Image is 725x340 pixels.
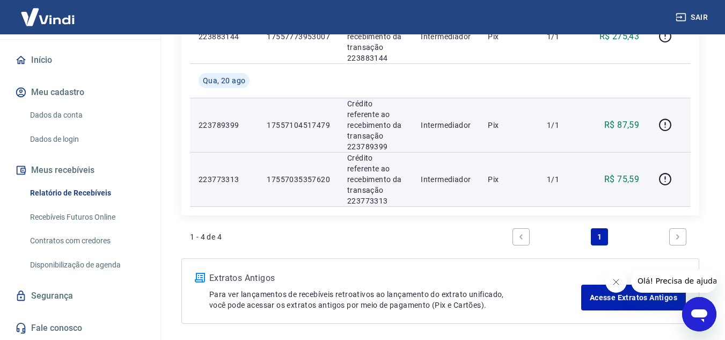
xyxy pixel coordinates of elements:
[421,120,471,131] p: Intermediador
[26,254,148,276] a: Disponibilização de agenda
[547,174,578,185] p: 1/1
[13,48,148,72] a: Início
[347,98,404,152] p: Crédito referente ao recebimento da transação 223789399
[209,289,581,310] p: Para ver lançamentos de recebíveis retroativos ao lançamento do extrato unificado, você pode aces...
[591,228,608,245] a: Page 1 is your current page
[26,182,148,204] a: Relatório de Recebíveis
[267,120,330,131] p: 17557104517479
[682,297,716,331] iframe: Botão para abrir a janela de mensagens
[512,228,530,245] a: Previous page
[605,271,627,293] iframe: Fechar mensagem
[673,8,712,27] button: Sair
[421,174,471,185] p: Intermediador
[488,120,530,131] p: Pix
[604,119,639,132] p: R$ 87,59
[26,104,148,126] a: Dados da conta
[347,10,404,63] p: Crédito referente ao recebimento da transação 223883144
[203,75,245,86] span: Qua, 20 ago
[13,158,148,182] button: Meus recebíveis
[631,269,716,293] iframe: Mensagem da empresa
[26,206,148,228] a: Recebíveis Futuros Online
[488,174,530,185] p: Pix
[13,1,83,33] img: Vindi
[488,31,530,42] p: Pix
[199,31,250,42] p: 223883144
[26,128,148,150] a: Dados de login
[267,174,330,185] p: 17557035357620
[599,30,640,43] p: R$ 275,43
[13,316,148,340] a: Fale conosco
[508,224,691,250] ul: Pagination
[267,31,330,42] p: 17557773953007
[347,153,404,206] p: Crédito referente ao recebimento da transação 223773313
[581,285,686,310] a: Acesse Extratos Antigos
[195,273,205,283] img: ícone
[604,173,639,186] p: R$ 75,59
[199,120,250,131] p: 223789399
[209,272,581,285] p: Extratos Antigos
[26,230,148,252] a: Contratos com credores
[421,31,471,42] p: Intermediador
[13,284,148,308] a: Segurança
[190,232,222,242] p: 1 - 4 de 4
[547,120,578,131] p: 1/1
[547,31,578,42] p: 1/1
[6,8,90,16] span: Olá! Precisa de ajuda?
[13,81,148,104] button: Meu cadastro
[199,174,250,185] p: 223773313
[669,228,686,245] a: Next page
